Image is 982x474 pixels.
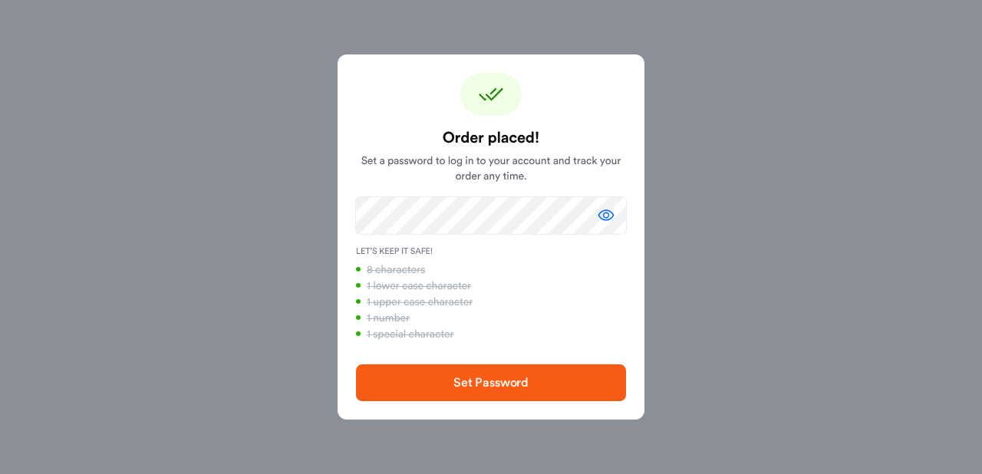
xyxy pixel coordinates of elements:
div: Set a password to log in to your account and track your order any time. [356,73,626,184]
li: 8 characters [356,262,626,278]
strong: Order placed! [356,129,626,147]
li: 1 special character [356,327,626,342]
span: Set Password [453,377,529,389]
li: 1 lower case character [356,278,626,294]
li: 1 upper case character [356,295,626,310]
button: Set Password [356,364,626,401]
li: 1 number [356,311,626,326]
span: Let’s Keep It Safe! [356,246,626,258]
